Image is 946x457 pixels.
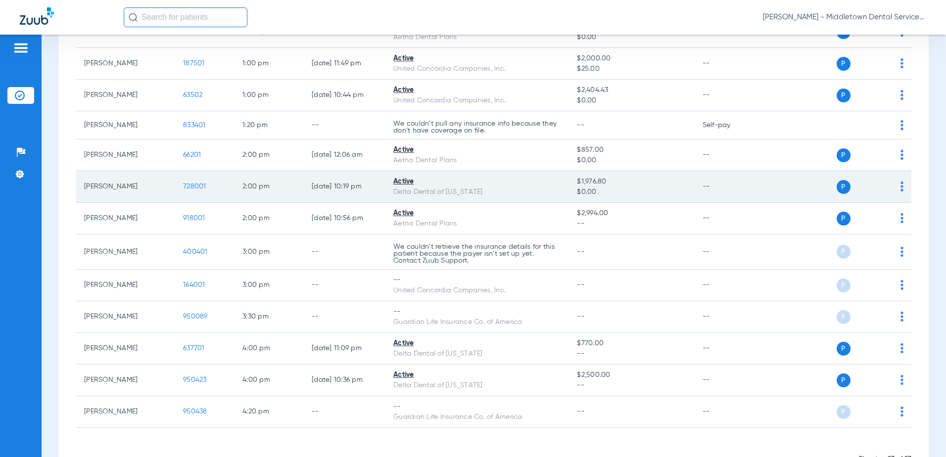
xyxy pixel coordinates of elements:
div: Aetna Dental Plans [393,32,561,43]
iframe: Chat Widget [897,410,946,457]
img: group-dot-blue.svg [900,280,903,290]
div: United Concordia Companies, Inc. [393,95,561,106]
p: We couldn’t pull any insurance info because they don’t have coverage on file. [393,120,561,134]
span: P [837,148,851,162]
img: group-dot-blue.svg [900,182,903,191]
div: Active [393,177,561,187]
span: $2,500.00 [577,370,686,380]
td: 2:00 PM [235,203,304,234]
td: 1:00 PM [235,80,304,111]
span: P [837,180,851,194]
div: Guardian Life Insurance Co. of America [393,317,561,327]
span: 950089 [183,313,208,320]
span: 63502 [183,91,202,98]
td: -- [304,270,385,301]
div: Active [393,208,561,219]
td: [PERSON_NAME] [76,365,175,396]
img: group-dot-blue.svg [900,375,903,385]
span: $0.00 [577,32,686,43]
td: [DATE] 10:56 PM [304,203,385,234]
td: 4:20 PM [235,396,304,428]
td: [DATE] 10:44 PM [304,80,385,111]
td: [PERSON_NAME] [76,139,175,171]
div: Active [393,145,561,155]
td: -- [695,396,761,428]
td: [DATE] 11:09 PM [304,333,385,365]
div: Active [393,53,561,64]
img: group-dot-blue.svg [900,150,903,160]
img: group-dot-blue.svg [900,312,903,321]
td: -- [695,333,761,365]
div: -- [393,402,561,412]
span: P [837,245,851,259]
div: Aetna Dental Plans [393,155,561,166]
td: [DATE] 12:06 AM [304,139,385,171]
span: 833401 [183,122,206,129]
span: $770.00 [577,338,686,349]
span: -- [577,408,584,415]
span: P [837,278,851,292]
span: 66201 [183,151,201,158]
td: -- [695,48,761,80]
td: 4:00 PM [235,333,304,365]
td: 3:30 PM [235,301,304,333]
td: -- [695,171,761,203]
td: -- [695,234,761,270]
td: 2:00 PM [235,139,304,171]
span: P [837,89,851,102]
span: P [837,373,851,387]
span: $0.00 [577,187,686,197]
img: hamburger-icon [13,42,29,54]
span: 918001 [183,215,205,222]
td: [DATE] 10:36 PM [304,365,385,396]
td: -- [304,396,385,428]
img: group-dot-blue.svg [900,90,903,100]
span: P [837,342,851,356]
td: [PERSON_NAME] [76,301,175,333]
td: [PERSON_NAME] [76,48,175,80]
td: [PERSON_NAME] [76,333,175,365]
span: -- [577,248,584,255]
td: [DATE] 10:19 PM [304,171,385,203]
span: -- [577,349,686,359]
td: [PERSON_NAME] [76,270,175,301]
span: 950438 [183,408,207,415]
span: 164001 [183,281,205,288]
td: -- [695,365,761,396]
span: 728001 [183,183,206,190]
div: Aetna Dental Plans [393,219,561,229]
span: $0.00 [577,155,686,166]
div: United Concordia Companies, Inc. [393,285,561,296]
td: 2:00 PM [235,171,304,203]
span: 187501 [183,60,205,67]
td: -- [695,139,761,171]
td: -- [695,80,761,111]
img: Zuub Logo [20,7,54,25]
td: [PERSON_NAME] [76,171,175,203]
div: United Concordia Companies, Inc. [393,64,561,74]
span: 637701 [183,345,205,352]
span: P [837,212,851,226]
span: $0.00 [577,95,686,106]
td: -- [304,301,385,333]
p: We couldn’t retrieve the insurance details for this patient because the payer isn’t set up yet. C... [393,243,561,264]
td: -- [695,203,761,234]
div: Active [393,85,561,95]
img: group-dot-blue.svg [900,120,903,130]
td: 4:00 PM [235,365,304,396]
td: 1:20 PM [235,111,304,139]
span: $25.00 [577,64,686,74]
td: -- [304,234,385,270]
div: Active [393,338,561,349]
img: group-dot-blue.svg [900,247,903,257]
td: 1:00 PM [235,48,304,80]
td: -- [695,270,761,301]
img: group-dot-blue.svg [900,407,903,416]
span: 400401 [183,248,208,255]
td: -- [695,301,761,333]
img: Search Icon [129,13,138,22]
td: [PERSON_NAME] [76,234,175,270]
td: [DATE] 11:49 PM [304,48,385,80]
td: [PERSON_NAME] [76,111,175,139]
